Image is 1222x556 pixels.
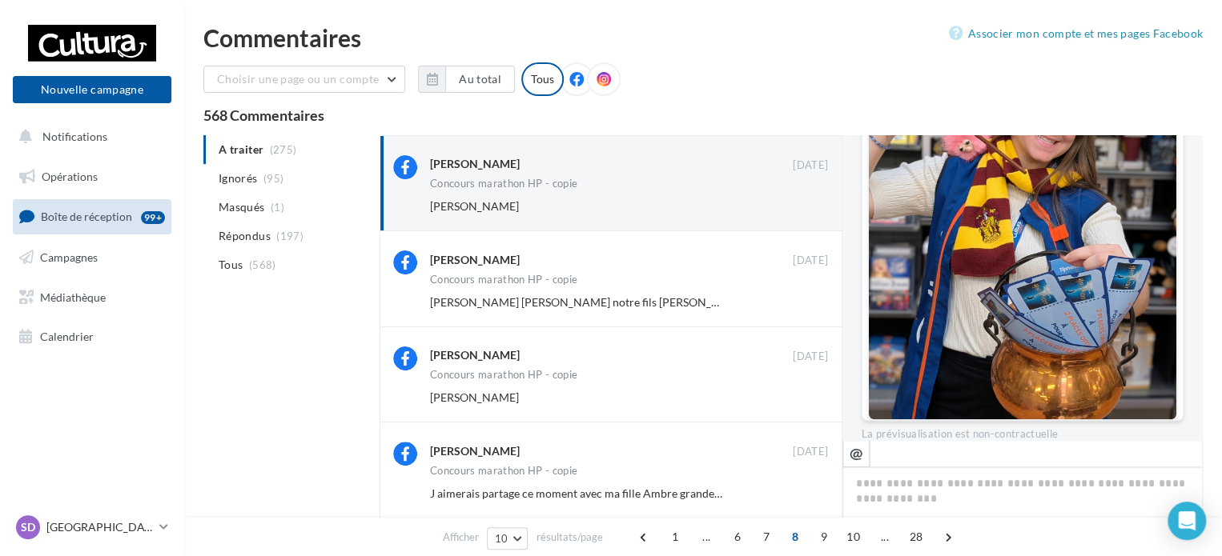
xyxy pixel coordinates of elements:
span: 10 [840,524,866,550]
div: [PERSON_NAME] [430,347,520,363]
span: Choisir une page ou un compte [217,72,379,86]
span: Calendrier [40,330,94,343]
div: Open Intercom Messenger [1168,502,1206,540]
span: [DATE] [793,350,828,364]
span: (568) [249,258,276,271]
span: (95) [263,172,283,185]
div: 568 Commentaires [203,108,1203,122]
div: 99+ [141,211,165,224]
span: [DATE] [793,254,828,268]
div: [PERSON_NAME] [430,443,520,459]
button: @ [842,440,870,467]
span: [DATE] [793,445,828,459]
span: 1 [662,524,688,550]
span: (1) [271,201,284,214]
span: Médiathèque [40,290,106,303]
span: 7 [754,524,779,550]
span: [PERSON_NAME] [430,199,519,213]
span: ... [872,524,898,550]
a: Calendrier [10,320,175,354]
span: ... [693,524,719,550]
div: Concours marathon HP - copie [430,178,577,189]
button: Nouvelle campagne [13,76,171,103]
span: Boîte de réception [41,210,132,223]
span: SD [21,519,35,535]
span: résultats/page [537,530,603,545]
p: [GEOGRAPHIC_DATA] [46,519,153,535]
span: Campagnes [40,250,98,264]
a: Opérations [10,160,175,194]
div: [PERSON_NAME] [430,252,520,268]
a: Associer mon compte et mes pages Facebook [949,24,1203,43]
a: Campagnes [10,241,175,274]
button: 10 [487,527,528,550]
i: @ [850,446,863,460]
a: Médiathèque [10,281,175,314]
span: Ignorés [219,170,257,186]
span: Notifications [42,130,107,143]
span: 6 [725,524,750,550]
span: [PERSON_NAME] [PERSON_NAME] notre fils [PERSON_NAME] serait tellement heureux et en plus sa 1ere ... [430,295,1026,309]
div: Concours marathon HP - copie [430,274,577,285]
div: Concours marathon HP - copie [430,466,577,476]
button: Au total [418,66,515,93]
div: Commentaires [203,26,1203,50]
span: 28 [903,524,930,550]
button: Au total [445,66,515,93]
span: 8 [782,524,808,550]
span: 9 [811,524,837,550]
span: Afficher [442,530,478,545]
span: Opérations [42,170,98,183]
span: Masqués [219,199,264,215]
div: [PERSON_NAME] [430,156,520,172]
div: Tous [521,62,564,96]
span: Tous [219,257,243,273]
span: [DATE] [793,158,828,173]
a: SD [GEOGRAPHIC_DATA] [13,512,171,542]
div: Concours marathon HP - copie [430,370,577,380]
div: La prévisualisation est non-contractuelle [862,421,1184,442]
a: Boîte de réception99+ [10,199,175,234]
button: Choisir une page ou un compte [203,66,405,93]
span: [PERSON_NAME] [430,390,519,404]
span: Répondus [219,228,271,244]
span: (197) [276,230,303,242]
button: Notifications [10,120,168,154]
span: 10 [494,532,508,545]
